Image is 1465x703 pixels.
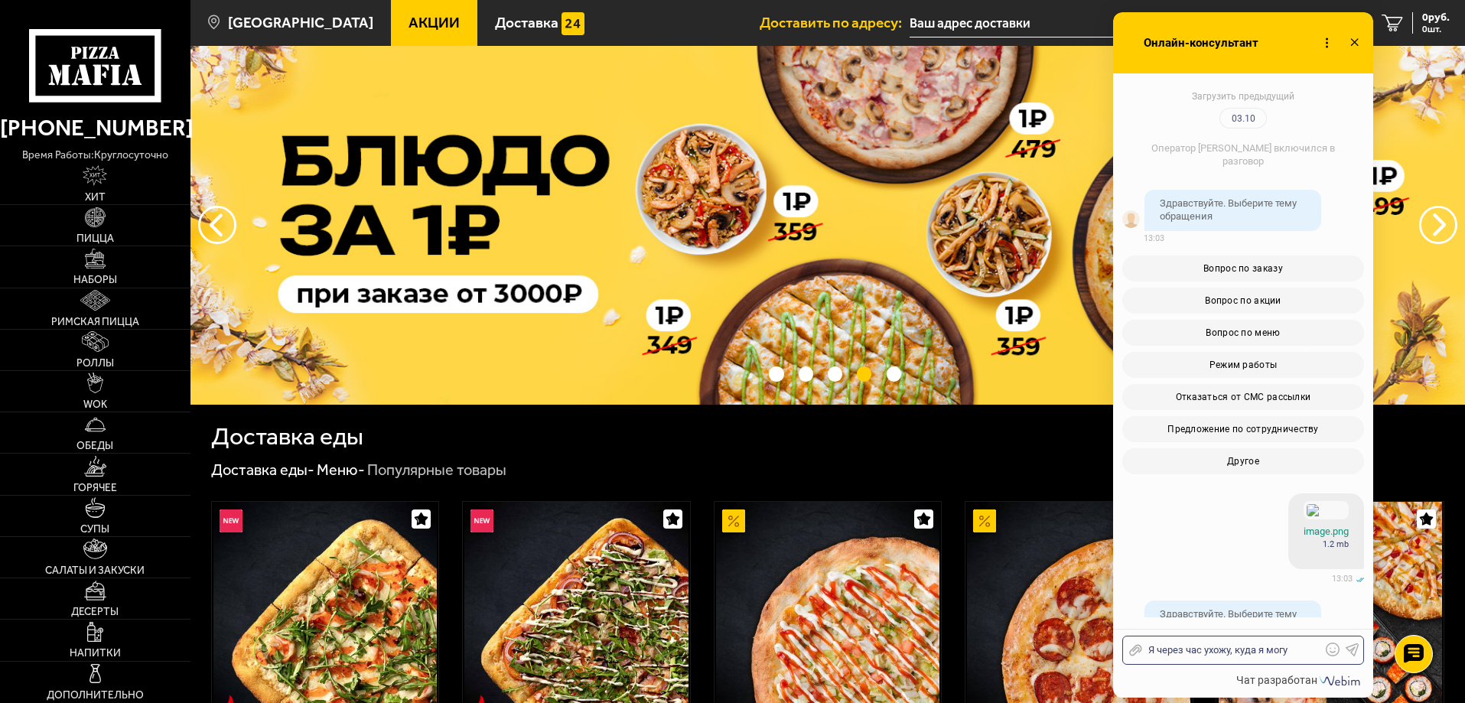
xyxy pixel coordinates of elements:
[1151,142,1335,167] span: Оператор [PERSON_NAME] включился в разговор
[1236,674,1363,686] a: Чат разработан
[71,607,119,617] span: Десерты
[562,12,584,35] img: 15daf4d41897b9f0e9f617042186c801.svg
[495,15,558,30] span: Доставка
[887,366,901,381] button: точки переключения
[85,192,106,203] span: Хит
[1176,392,1311,402] span: Отказаться от СМС рассылки
[73,275,117,285] span: Наборы
[47,690,144,701] span: Дополнительно
[1203,263,1283,274] span: Вопрос по заказу
[760,15,910,30] span: Доставить по адресу:
[211,425,363,449] h1: Доставка еды
[828,366,842,381] button: точки переключения
[1332,574,1353,584] span: 13:03
[769,366,783,381] button: точки переключения
[1160,608,1297,633] span: Здравствуйте. Выберите тему обращения
[1227,456,1259,467] span: Другое
[910,9,1203,37] input: Ваш адрес доставки
[1167,424,1318,434] span: Предложение по сотрудничеству
[722,509,745,532] img: Акционный
[1122,255,1364,282] button: Вопрос по заказу
[1205,295,1281,306] span: Вопрос по акции
[799,366,813,381] button: точки переключения
[1160,197,1297,222] span: Здравствуйте. Выберите тему обращения
[1304,501,1349,519] img: image.png
[80,524,109,535] span: Супы
[1422,24,1450,34] span: 0 шт.
[367,461,506,480] div: Популярные товары
[1122,384,1364,410] button: Отказаться от СМС рассылки
[973,509,996,532] img: Акционный
[1419,206,1457,244] button: предыдущий
[77,441,113,451] span: Обеды
[77,358,114,369] span: Роллы
[317,461,365,479] a: Меню-
[198,206,236,244] button: следующий
[228,15,373,30] span: [GEOGRAPHIC_DATA]
[1113,90,1373,104] div: Загрузить предыдущий
[77,233,114,244] span: Пицца
[220,509,243,532] img: Новинка
[1209,360,1277,370] span: Режим работы
[83,399,107,410] span: WOK
[45,565,145,576] span: Салаты и закуски
[70,648,121,659] span: Напитки
[1144,34,1258,49] span: Онлайн-консультант
[1304,539,1349,552] div: 1.2 mb
[1122,320,1364,346] button: Вопрос по меню
[1219,108,1267,129] div: 03.10
[1304,526,1349,537] a: image.png
[1122,352,1364,378] button: Режим работы
[470,509,493,532] img: Новинка
[1122,288,1364,314] button: Вопрос по акции
[409,15,460,30] span: Акции
[857,366,871,381] button: точки переключения
[1422,12,1450,23] span: 0 руб.
[1142,643,1321,657] div: Я через час ухожу, куда я могу
[51,317,139,327] span: Римская пицца
[1206,327,1280,338] span: Вопрос по меню
[1122,416,1364,442] button: Предложение по сотрудничеству
[73,483,117,493] span: Горячее
[211,461,314,479] a: Доставка еды-
[1144,233,1164,243] span: 13:03
[1122,448,1364,474] button: Другое
[1122,210,1140,228] img: visitor_avatar_default.png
